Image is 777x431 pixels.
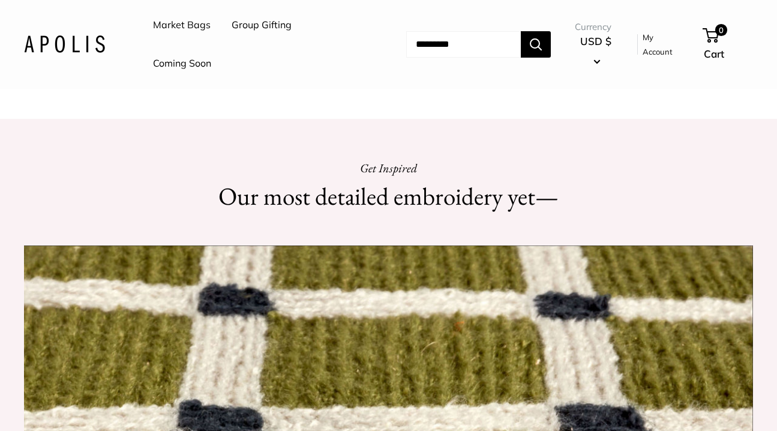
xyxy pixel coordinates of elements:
[153,55,211,73] a: Coming Soon
[24,35,105,53] img: Apolis
[575,19,616,35] span: Currency
[704,47,724,60] span: Cart
[575,32,616,70] button: USD $
[580,35,611,47] span: USD $
[206,179,571,214] h2: Our most detailed embroidery yet—
[406,31,521,58] input: Search...
[153,16,211,34] a: Market Bags
[704,25,753,64] a: 0 Cart
[206,157,571,179] p: Get Inspired
[715,24,727,36] span: 0
[232,16,292,34] a: Group Gifting
[643,30,683,59] a: My Account
[521,31,551,58] button: Search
